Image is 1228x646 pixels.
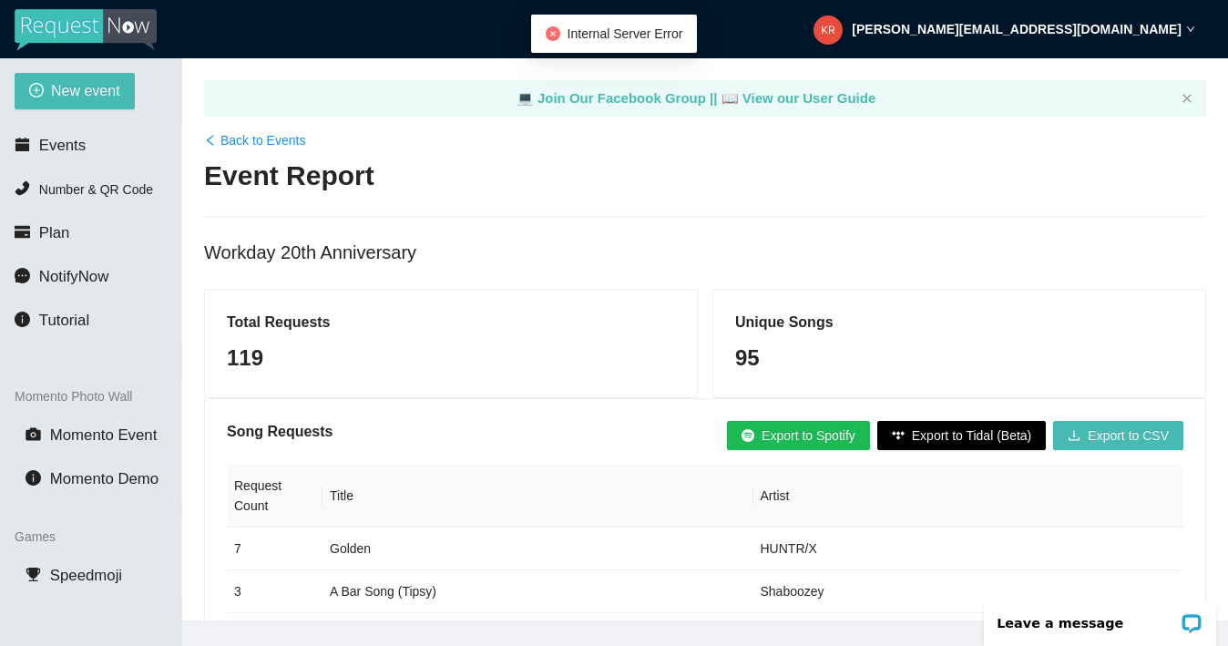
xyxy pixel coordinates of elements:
[39,182,153,197] span: Number & QR Code
[814,15,843,45] img: 211e07f97d2432e6b398fd61e2243c98
[517,90,534,106] span: laptop
[15,312,30,327] span: info-circle
[753,528,1184,570] td: HUNTR/X
[1182,93,1192,104] span: close
[227,570,322,613] td: 3
[15,180,30,196] span: phone
[204,134,217,147] span: left
[39,224,70,241] span: Plan
[877,421,1047,450] button: Export to Tidal (Beta)
[1182,93,1192,105] button: close
[735,312,1183,333] h5: Unique Songs
[50,470,159,487] span: Momento Demo
[51,79,120,102] span: New event
[517,90,721,106] a: laptop Join Our Facebook Group ||
[15,9,157,51] img: RequestNow
[227,421,333,443] h5: Song Requests
[227,341,675,375] div: 119
[762,426,855,446] span: Export to Spotify
[15,224,30,240] span: credit-card
[15,268,30,283] span: message
[1068,429,1080,444] span: download
[727,421,870,450] button: Export to Spotify
[39,268,108,285] span: NotifyNow
[322,465,753,528] th: Title
[39,137,86,154] span: Events
[26,426,41,442] span: camera
[15,137,30,152] span: calendar
[26,567,41,582] span: trophy
[852,22,1182,36] strong: [PERSON_NAME][EMAIL_ADDRESS][DOMAIN_NAME]
[26,470,41,486] span: info-circle
[1053,421,1183,450] button: downloadExport to CSV
[227,528,322,570] td: 7
[972,589,1228,646] iframe: LiveChat chat widget
[204,130,305,150] a: leftBack to Events
[39,312,89,329] span: Tutorial
[753,570,1184,613] td: Shaboozey
[322,570,753,613] td: A Bar Song (Tipsy)
[721,90,739,106] span: laptop
[50,426,158,444] span: Momento Event
[15,73,135,109] button: plus-circleNew event
[50,567,122,584] span: Speedmoji
[1088,426,1169,446] span: Export to CSV
[753,465,1184,528] th: Artist
[721,90,876,106] a: laptop View our User Guide
[29,83,44,100] span: plus-circle
[912,426,1032,446] span: Export to Tidal (Beta)
[735,341,1183,375] div: 95
[204,158,1206,195] h2: Event Report
[1186,25,1195,34] span: down
[322,528,753,570] td: Golden
[546,26,560,41] span: close-circle
[568,26,683,41] span: Internal Server Error
[204,239,1206,267] div: Workday 20th Anniversary
[227,312,675,333] h5: Total Requests
[227,465,322,528] th: Request Count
